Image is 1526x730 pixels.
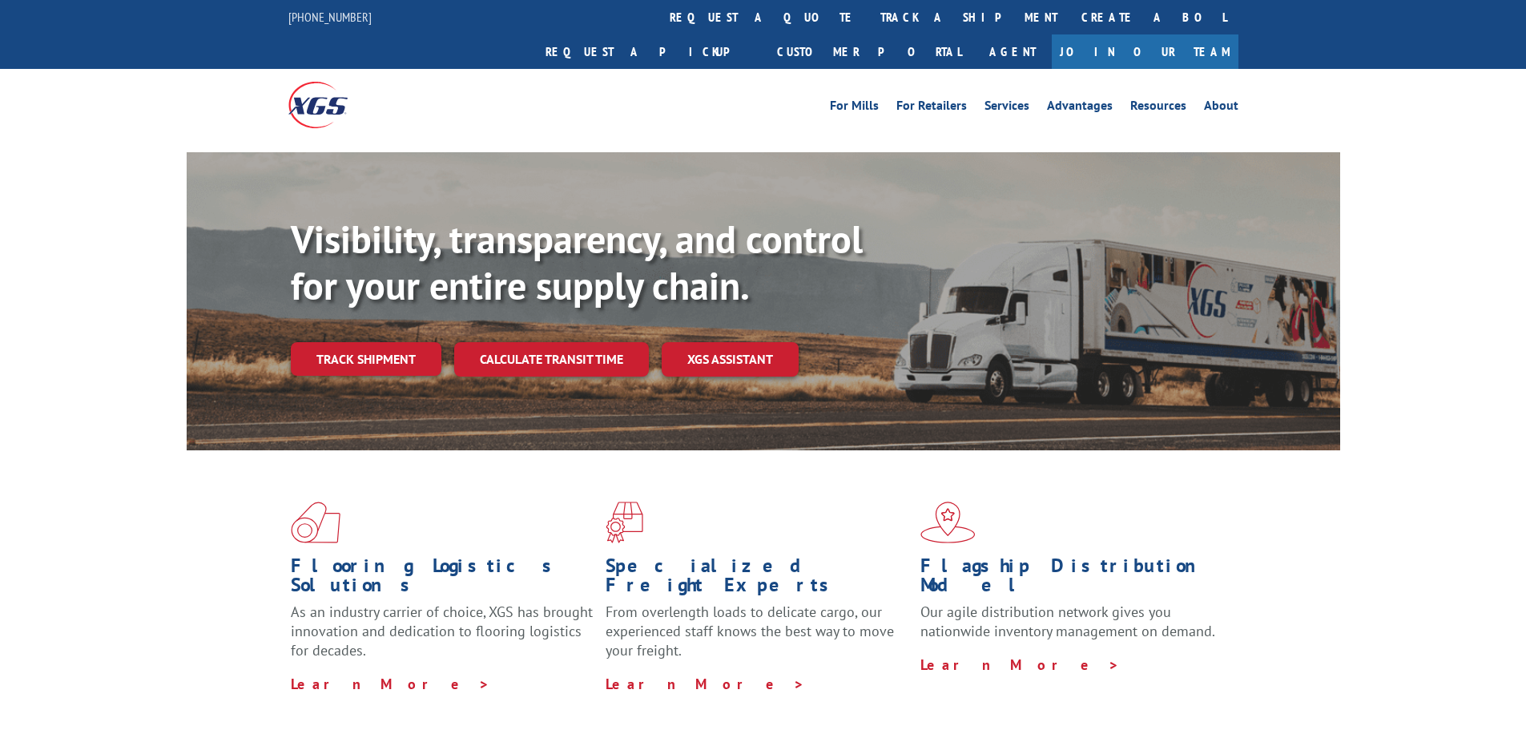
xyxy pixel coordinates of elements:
a: XGS ASSISTANT [662,342,799,377]
b: Visibility, transparency, and control for your entire supply chain. [291,214,863,310]
span: Our agile distribution network gives you nationwide inventory management on demand. [920,603,1215,640]
a: Learn More > [291,675,490,693]
h1: Flagship Distribution Model [920,556,1223,603]
img: xgs-icon-flagship-distribution-model-red [920,502,976,543]
a: Learn More > [920,655,1120,674]
a: Resources [1130,99,1186,117]
p: From overlength loads to delicate cargo, our experienced staff knows the best way to move your fr... [606,603,908,674]
a: Calculate transit time [454,342,649,377]
a: Advantages [1047,99,1113,117]
a: Track shipment [291,342,441,376]
a: For Mills [830,99,879,117]
h1: Flooring Logistics Solutions [291,556,594,603]
a: Agent [973,34,1052,69]
a: [PHONE_NUMBER] [288,9,372,25]
a: Learn More > [606,675,805,693]
a: About [1204,99,1238,117]
a: Services [984,99,1029,117]
a: For Retailers [896,99,967,117]
img: xgs-icon-focused-on-flooring-red [606,502,643,543]
span: As an industry carrier of choice, XGS has brought innovation and dedication to flooring logistics... [291,603,593,659]
h1: Specialized Freight Experts [606,556,908,603]
img: xgs-icon-total-supply-chain-intelligence-red [291,502,340,543]
a: Request a pickup [533,34,765,69]
a: Customer Portal [765,34,973,69]
a: Join Our Team [1052,34,1238,69]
